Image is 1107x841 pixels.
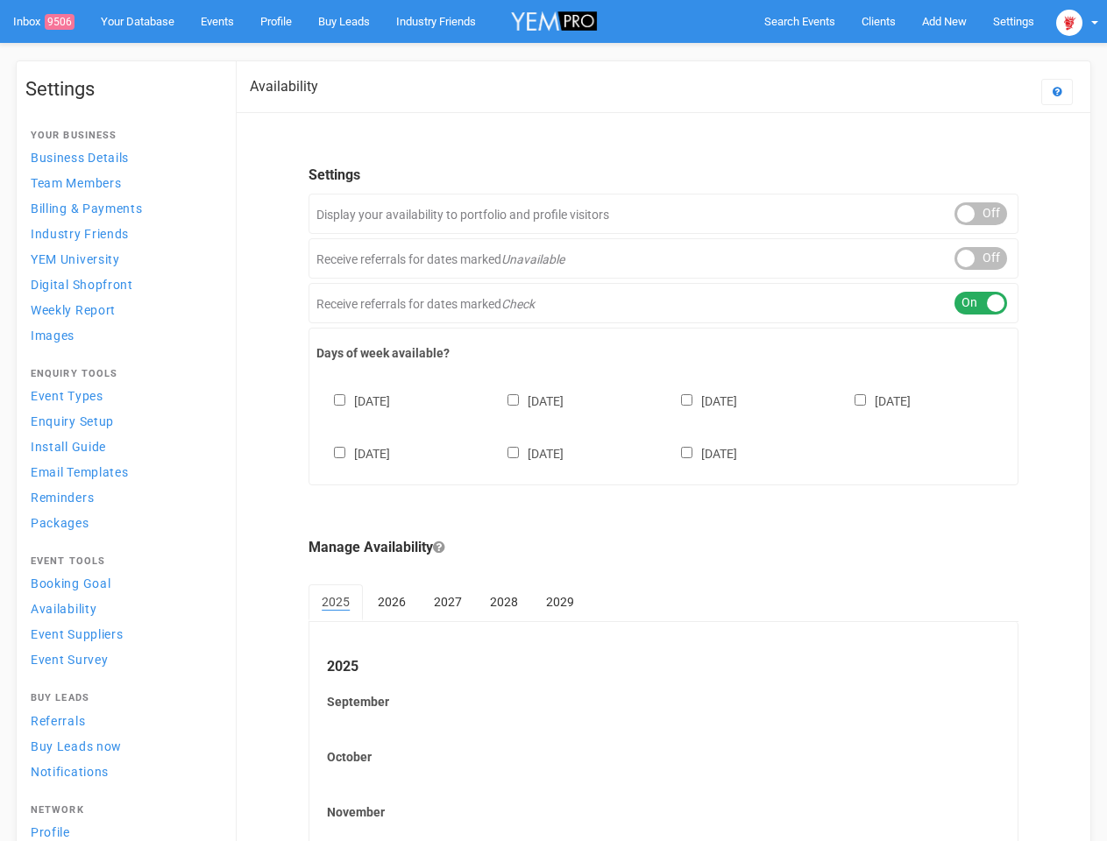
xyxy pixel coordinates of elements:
span: Digital Shopfront [31,278,133,292]
h4: Enquiry Tools [31,369,213,379]
a: 2029 [533,584,587,619]
span: Add New [922,15,967,28]
a: Notifications [25,760,218,783]
a: Team Members [25,171,218,194]
div: Display your availability to portfolio and profile visitors [309,194,1018,234]
label: [DATE] [490,443,564,463]
h1: Settings [25,79,218,100]
input: [DATE] [681,447,692,458]
span: Event Suppliers [31,627,124,641]
a: Business Details [25,145,218,169]
span: YEM University [31,252,120,266]
span: Install Guide [31,440,106,454]
span: Weekly Report [31,303,116,317]
a: Images [25,323,218,347]
a: Digital Shopfront [25,272,218,296]
a: Event Suppliers [25,622,218,646]
h4: Buy Leads [31,693,213,703]
a: 2026 [365,584,419,619]
a: 2028 [477,584,531,619]
label: [DATE] [490,391,564,410]
span: Search Events [764,15,835,28]
a: Packages [25,511,218,534]
em: Check [501,297,535,311]
a: Install Guide [25,435,218,458]
legend: Settings [309,166,1018,186]
a: Industry Friends [25,222,218,245]
h2: Availability [250,79,318,95]
span: Business Details [31,151,129,165]
span: Booking Goal [31,576,110,590]
span: Packages [31,516,89,530]
a: Availability [25,597,218,620]
span: Team Members [31,176,121,190]
a: 2025 [309,584,363,621]
a: Email Templates [25,460,218,484]
div: Receive referrals for dates marked [309,283,1018,323]
input: [DATE] [334,394,345,406]
h4: Your Business [31,131,213,141]
em: Unavailable [501,252,564,266]
span: Notifications [31,765,109,779]
span: Billing & Payments [31,201,143,216]
span: Event Types [31,389,103,403]
input: [DATE] [681,394,692,406]
legend: 2025 [327,657,1000,677]
a: Event Survey [25,647,218,671]
label: October [327,748,1000,766]
a: Weekly Report [25,298,218,322]
a: Enquiry Setup [25,409,218,433]
a: Reminders [25,485,218,509]
input: [DATE] [507,447,519,458]
a: 2027 [421,584,475,619]
span: Images [31,329,75,343]
a: Event Types [25,384,218,407]
label: [DATE] [837,391,911,410]
a: Billing & Payments [25,196,218,220]
span: Reminders [31,491,94,505]
span: Availability [31,602,96,616]
input: [DATE] [507,394,519,406]
label: September [327,693,1000,710]
a: Buy Leads now [25,734,218,758]
div: Receive referrals for dates marked [309,238,1018,279]
span: Enquiry Setup [31,414,114,428]
a: Referrals [25,709,218,732]
span: Event Survey [31,653,108,667]
h4: Event Tools [31,556,213,567]
a: YEM University [25,247,218,271]
span: Email Templates [31,465,129,479]
a: Booking Goal [25,571,218,595]
label: November [327,803,1000,821]
label: Days of week available? [316,344,1011,362]
span: 9506 [45,14,75,30]
label: [DATE] [663,443,737,463]
h4: Network [31,805,213,816]
legend: Manage Availability [309,538,1018,558]
input: [DATE] [334,447,345,458]
span: Clients [862,15,896,28]
label: [DATE] [663,391,737,410]
img: open-uri20250107-2-1pbi2ie [1056,10,1082,36]
input: [DATE] [855,394,866,406]
label: [DATE] [316,391,390,410]
label: [DATE] [316,443,390,463]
